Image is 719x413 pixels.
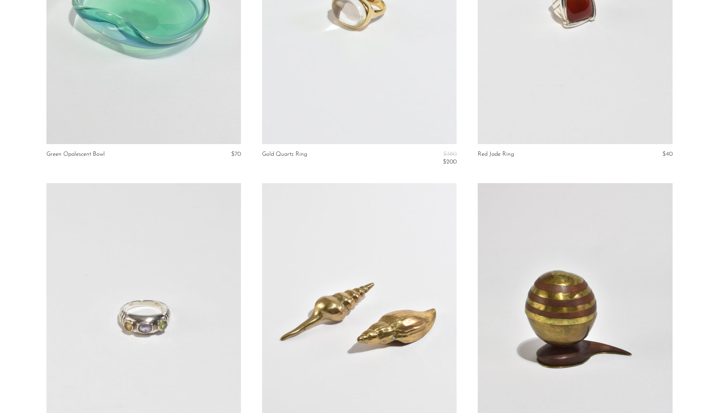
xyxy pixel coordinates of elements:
span: $40 [662,151,673,157]
a: Green Opalescent Bowl [46,151,105,157]
span: $380 [443,151,457,157]
span: $70 [231,151,241,157]
a: Red Jade Ring [478,151,514,157]
a: Gold Quartz Ring [262,151,307,166]
span: $200 [443,159,457,165]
